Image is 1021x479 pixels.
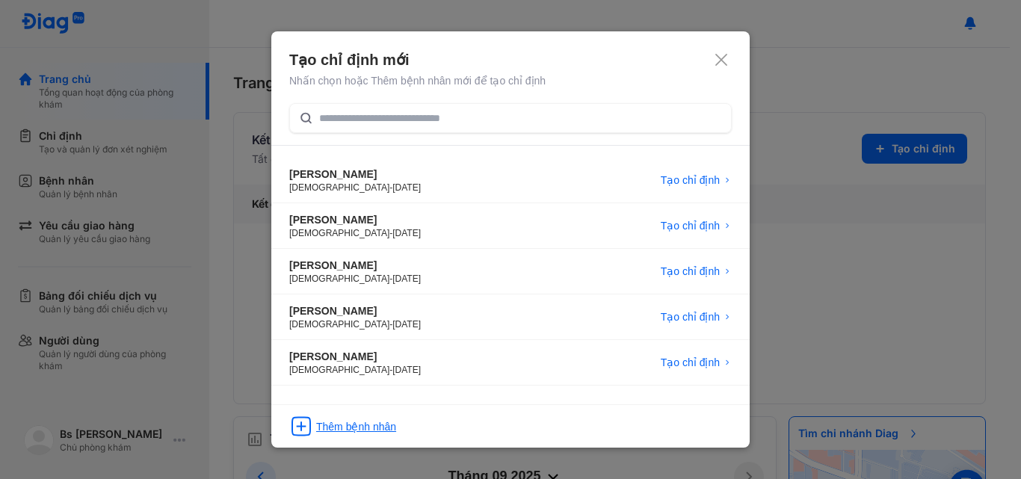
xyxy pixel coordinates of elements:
[289,228,389,238] span: [DEMOGRAPHIC_DATA]
[289,167,421,182] div: [PERSON_NAME]
[389,274,392,284] span: -
[661,309,720,324] span: Tạo chỉ định
[289,49,732,70] div: Tạo chỉ định mới
[661,173,720,188] span: Tạo chỉ định
[661,355,720,370] span: Tạo chỉ định
[289,319,389,330] span: [DEMOGRAPHIC_DATA]
[289,258,421,273] div: [PERSON_NAME]
[289,73,732,88] div: Nhấn chọn hoặc Thêm bệnh nhân mới để tạo chỉ định
[389,365,392,375] span: -
[389,182,392,193] span: -
[289,274,389,284] span: [DEMOGRAPHIC_DATA]
[316,419,396,434] div: Thêm bệnh nhân
[289,365,389,375] span: [DEMOGRAPHIC_DATA]
[289,182,389,193] span: [DEMOGRAPHIC_DATA]
[389,319,392,330] span: -
[289,212,421,227] div: [PERSON_NAME]
[392,182,421,193] span: [DATE]
[289,303,421,318] div: [PERSON_NAME]
[392,228,421,238] span: [DATE]
[661,264,720,279] span: Tạo chỉ định
[392,365,421,375] span: [DATE]
[392,274,421,284] span: [DATE]
[289,349,421,364] div: [PERSON_NAME]
[389,228,392,238] span: -
[661,218,720,233] span: Tạo chỉ định
[392,319,421,330] span: [DATE]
